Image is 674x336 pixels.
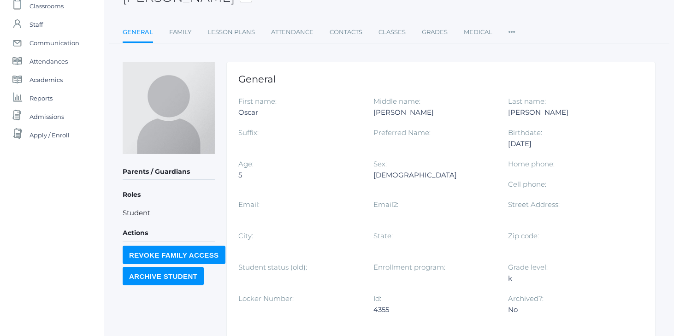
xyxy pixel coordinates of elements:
div: [PERSON_NAME] [508,107,629,118]
h5: Actions [123,225,215,241]
label: Cell phone: [508,180,546,189]
a: Contacts [330,23,362,41]
span: Admissions [30,107,64,126]
span: Reports [30,89,53,107]
div: [PERSON_NAME] [373,107,495,118]
label: Zip code: [508,231,539,240]
label: Grade level: [508,263,548,271]
div: k [508,273,629,284]
label: Birthdate: [508,128,542,137]
label: Street Address: [508,200,560,209]
label: Last name: [508,97,546,106]
a: Classes [378,23,406,41]
a: Family [169,23,191,41]
h5: Parents / Guardians [123,164,215,180]
h1: General [238,74,644,84]
label: City: [238,231,253,240]
label: First name: [238,97,277,106]
a: Medical [464,23,492,41]
label: Id: [373,294,381,303]
label: Home phone: [508,159,555,168]
div: No [508,304,629,315]
img: Oscar Anderson [123,62,215,154]
label: Age: [238,159,254,168]
a: Attendance [271,23,313,41]
label: Student status (old): [238,263,307,271]
a: Lesson Plans [207,23,255,41]
span: Apply / Enroll [30,126,70,144]
label: State: [373,231,393,240]
label: Email2: [373,200,398,209]
a: General [123,23,153,43]
div: 5 [238,170,360,181]
label: Suffix: [238,128,259,137]
label: Middle name: [373,97,420,106]
label: Sex: [373,159,387,168]
span: Academics [30,71,63,89]
h5: Roles [123,187,215,203]
label: Archived?: [508,294,544,303]
span: Communication [30,34,79,52]
li: Student [123,208,215,218]
div: [DEMOGRAPHIC_DATA] [373,170,495,181]
div: 4355 [373,304,495,315]
label: Preferred Name: [373,128,431,137]
span: Attendances [30,52,68,71]
input: Archive Student [123,267,204,285]
label: Email: [238,200,260,209]
label: Enrollment program: [373,263,445,271]
div: Oscar [238,107,360,118]
input: Revoke Family Access [123,246,225,264]
span: Staff [30,15,43,34]
label: Locker Number: [238,294,294,303]
a: Grades [422,23,448,41]
div: [DATE] [508,138,629,149]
